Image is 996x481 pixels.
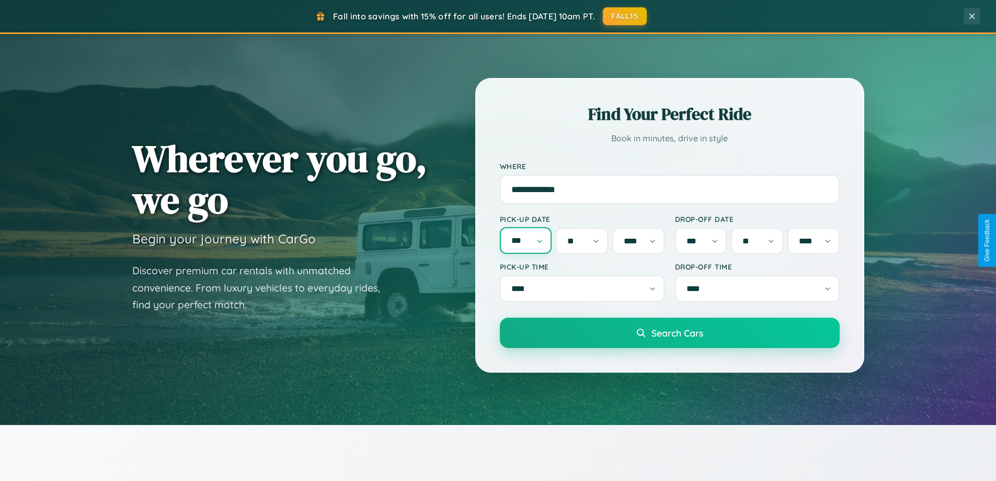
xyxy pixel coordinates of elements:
label: Drop-off Time [675,262,840,271]
h2: Find Your Perfect Ride [500,103,840,126]
span: Search Cars [651,327,703,339]
div: Give Feedback [983,219,991,262]
span: Fall into savings with 15% off for all users! Ends [DATE] 10am PT. [333,11,595,21]
h1: Wherever you go, we go [132,138,427,220]
label: Pick-up Time [500,262,665,271]
h3: Begin your journey with CarGo [132,231,316,247]
button: FALL15 [603,7,647,25]
label: Pick-up Date [500,215,665,223]
p: Book in minutes, drive in style [500,131,840,146]
button: Search Cars [500,318,840,348]
label: Drop-off Date [675,215,840,223]
label: Where [500,162,840,171]
p: Discover premium car rentals with unmatched convenience. From luxury vehicles to everyday rides, ... [132,262,394,314]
